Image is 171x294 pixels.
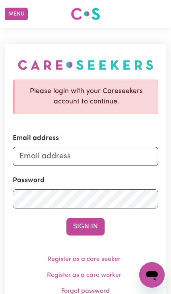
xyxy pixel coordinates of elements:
a: Register as a care worker [47,272,121,278]
a: Careseekers logo [71,5,100,23]
label: Email address [13,133,59,144]
p: Please login with your Careseekers account to continue. [21,86,152,107]
a: Register as a care seeker [47,256,120,263]
button: Sign In [66,218,105,236]
iframe: Button to launch messaging window [139,262,165,288]
img: Careseekers logo [71,7,100,21]
label: Password [13,175,45,186]
button: Menu [5,8,28,20]
input: Email address [13,147,158,166]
